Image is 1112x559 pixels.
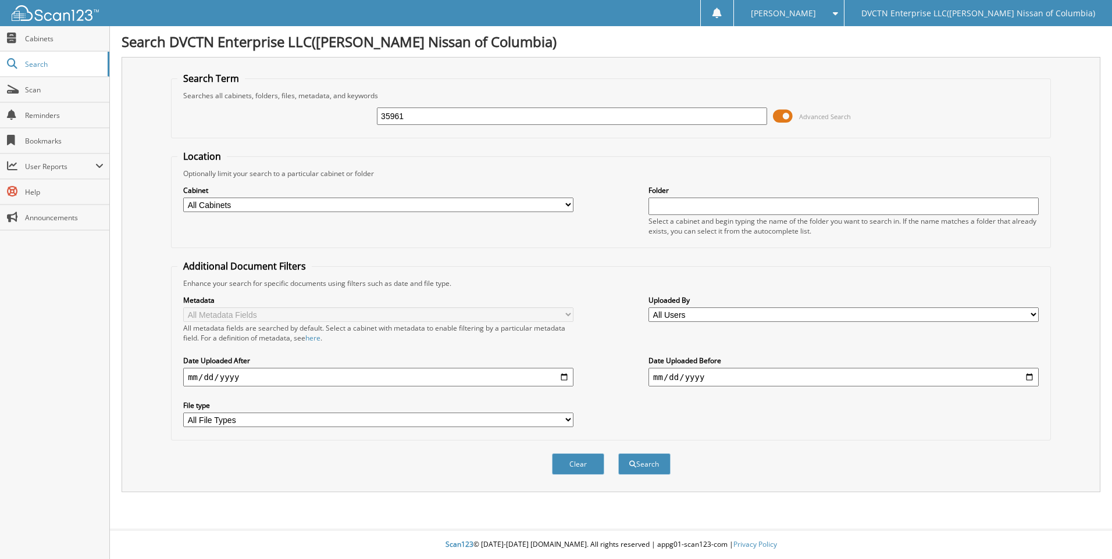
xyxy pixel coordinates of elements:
[648,295,1039,305] label: Uploaded By
[648,368,1039,386] input: end
[177,72,245,85] legend: Search Term
[445,539,473,549] span: Scan123
[861,10,1095,17] span: DVCTN Enterprise LLC([PERSON_NAME] Nissan of Columbia)
[12,5,99,21] img: scan123-logo-white.svg
[25,110,104,120] span: Reminders
[25,136,104,146] span: Bookmarks
[25,187,104,197] span: Help
[122,32,1100,51] h1: Search DVCTN Enterprise LLC([PERSON_NAME] Nissan of Columbia)
[25,59,102,69] span: Search
[183,323,573,343] div: All metadata fields are searched by default. Select a cabinet with metadata to enable filtering b...
[25,34,104,44] span: Cabinets
[177,91,1045,101] div: Searches all cabinets, folders, files, metadata, and keywords
[25,162,95,171] span: User Reports
[799,112,851,121] span: Advanced Search
[305,333,320,343] a: here
[552,453,604,475] button: Clear
[751,10,816,17] span: [PERSON_NAME]
[618,453,671,475] button: Search
[183,295,573,305] label: Metadata
[25,85,104,95] span: Scan
[177,260,312,273] legend: Additional Document Filters
[183,185,573,195] label: Cabinet
[177,278,1045,288] div: Enhance your search for specific documents using filters such as date and file type.
[183,368,573,386] input: start
[733,539,777,549] a: Privacy Policy
[183,356,573,365] label: Date Uploaded After
[648,356,1039,365] label: Date Uploaded Before
[177,150,227,163] legend: Location
[183,400,573,410] label: File type
[1054,503,1112,559] iframe: Chat Widget
[648,216,1039,236] div: Select a cabinet and begin typing the name of the folder you want to search in. If the name match...
[25,213,104,223] span: Announcements
[110,531,1112,559] div: © [DATE]-[DATE] [DOMAIN_NAME]. All rights reserved | appg01-scan123-com |
[177,169,1045,178] div: Optionally limit your search to a particular cabinet or folder
[648,185,1039,195] label: Folder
